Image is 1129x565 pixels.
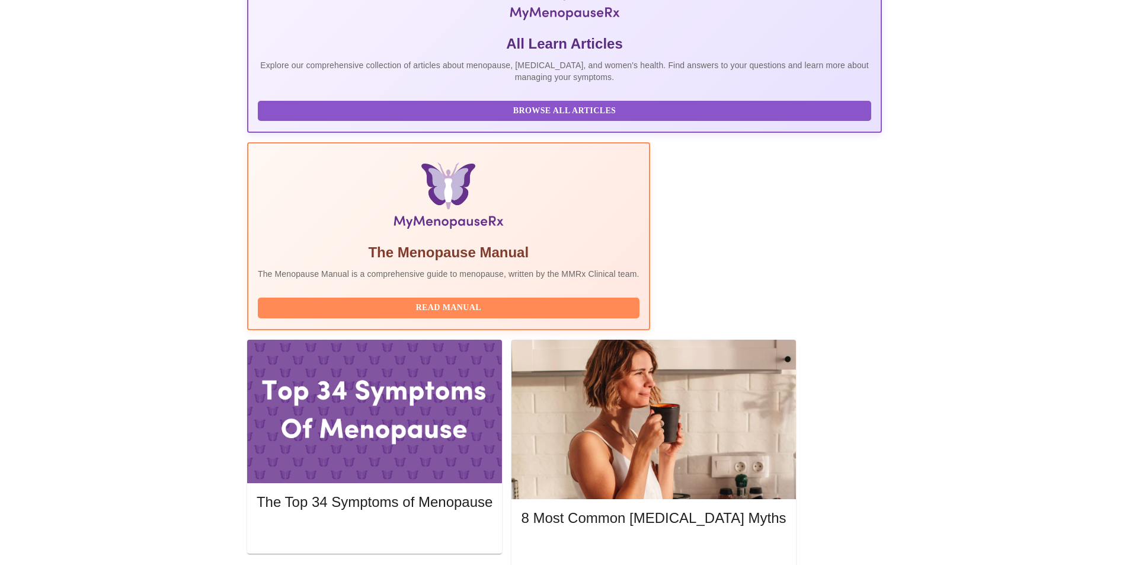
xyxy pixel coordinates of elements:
[533,542,774,557] span: Read More
[257,493,492,512] h5: The Top 34 Symptoms of Menopause
[258,34,871,53] h5: All Learn Articles
[258,59,871,83] p: Explore our comprehensive collection of articles about menopause, [MEDICAL_DATA], and women's hea...
[257,522,492,543] button: Read More
[258,268,639,280] p: The Menopause Manual is a comprehensive guide to menopause, written by the MMRx Clinical team.
[258,105,874,115] a: Browse All Articles
[258,302,642,312] a: Read Manual
[257,526,495,537] a: Read More
[270,104,859,119] span: Browse All Articles
[258,298,639,318] button: Read Manual
[258,101,871,122] button: Browse All Articles
[268,525,481,540] span: Read More
[521,509,786,528] h5: 8 Most Common [MEDICAL_DATA] Myths
[521,539,786,560] button: Read More
[521,543,789,553] a: Read More
[258,243,639,262] h5: The Menopause Manual
[270,301,628,315] span: Read Manual
[318,162,578,234] img: Menopause Manual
